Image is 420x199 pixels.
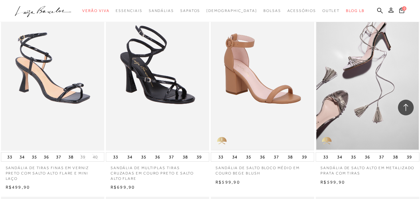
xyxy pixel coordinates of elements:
[377,152,386,161] button: 37
[300,152,309,161] button: 39
[91,154,100,160] button: 40
[363,152,372,161] button: 36
[111,185,135,190] span: R$699,90
[230,152,239,161] button: 34
[272,152,281,161] button: 37
[180,8,200,13] span: Sapatos
[287,8,316,13] span: Acessórios
[78,154,87,160] button: 39
[195,152,204,161] button: 39
[6,185,30,190] span: R$499,90
[335,152,344,161] button: 34
[206,8,257,13] span: [DEMOGRAPHIC_DATA]
[322,5,340,17] a: categoryNavScreenReaderText
[391,152,400,161] button: 38
[263,8,281,13] span: Bolsas
[139,152,148,161] button: 35
[42,152,51,161] button: 36
[258,152,267,161] button: 36
[320,180,345,185] span: R$599,90
[149,8,174,13] span: Sandálias
[286,152,295,161] button: 38
[167,152,176,161] button: 37
[402,6,406,11] span: 0
[66,152,75,161] button: 38
[149,5,174,17] a: categoryNavScreenReaderText
[116,5,142,17] a: categoryNavScreenReaderText
[1,162,104,181] a: SANDÁLIA DE TIRAS FINAS EM VERNIZ PRETO COM SALTO ALTO FLARE E MINI LAÇO
[30,152,39,161] button: 35
[116,8,142,13] span: Essenciais
[153,152,162,161] button: 36
[346,8,364,13] span: BLOG LB
[82,8,109,13] span: Verão Viva
[397,7,406,15] button: 0
[111,152,120,161] button: 33
[321,152,330,161] button: 33
[211,162,314,176] a: SANDÁLIA DE SALTO BLOCO MÉDIO EM COURO BEGE BLUSH
[405,152,414,161] button: 39
[216,152,225,161] button: 33
[125,152,134,161] button: 34
[206,5,257,17] a: noSubCategoriesText
[316,162,419,176] a: SANDÁLIA DE SALTO ALTO EM METALIZADO PRATA COM TIRAS
[349,152,358,161] button: 35
[5,152,14,161] button: 33
[216,180,240,185] span: R$599,90
[180,5,200,17] a: categoryNavScreenReaderText
[244,152,253,161] button: 35
[18,152,26,161] button: 34
[263,5,281,17] a: categoryNavScreenReaderText
[322,8,340,13] span: Outlet
[211,132,233,151] img: golden_caliandra_v6.png
[316,132,338,151] img: golden_caliandra_v6.png
[287,5,316,17] a: categoryNavScreenReaderText
[82,5,109,17] a: categoryNavScreenReaderText
[346,5,364,17] a: BLOG LB
[181,152,190,161] button: 38
[54,152,63,161] button: 37
[106,162,209,181] a: SANDÁLIA DE MULTIPLAS TIRAS CRUZADAS EM COURO PRETO E SALTO ALTO FLARE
